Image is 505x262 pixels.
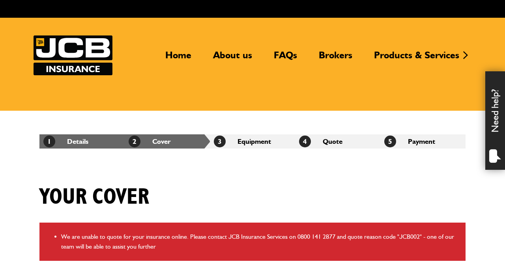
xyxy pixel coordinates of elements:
li: Payment [380,134,466,149]
li: We are unable to quote for your insurance online. Please contact JCB Insurance Services on 0800 1... [61,232,460,252]
span: 3 [214,136,226,147]
a: Products & Services [368,49,465,67]
li: Quote [295,134,380,149]
img: JCB Insurance Services logo [34,35,112,75]
a: JCB Insurance Services [34,35,112,75]
h1: Your cover [39,184,149,210]
a: About us [207,49,258,67]
a: Brokers [313,49,358,67]
a: Home [159,49,197,67]
li: Cover [125,134,210,149]
span: 4 [299,136,311,147]
span: 1 [43,136,55,147]
span: 2 [129,136,140,147]
a: FAQs [268,49,303,67]
span: 5 [384,136,396,147]
div: Need help? [485,71,505,170]
a: 1Details [43,137,88,145]
li: Equipment [210,134,295,149]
